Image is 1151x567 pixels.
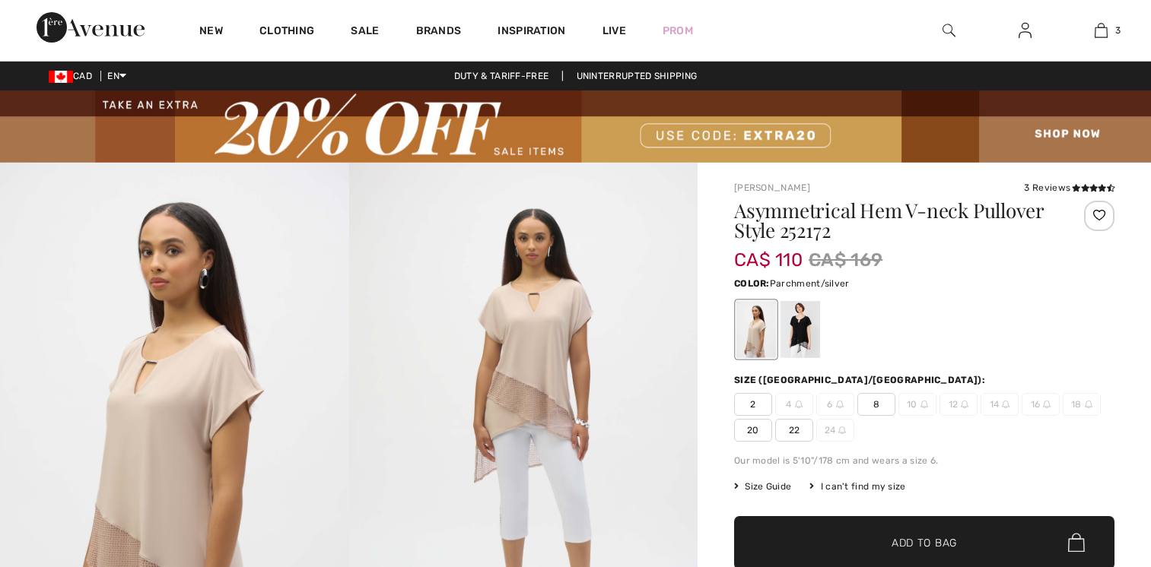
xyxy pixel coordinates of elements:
span: 4 [775,393,813,416]
div: Black/Silver [781,301,820,358]
a: Sale [351,24,379,40]
div: Parchment/silver [736,301,776,358]
span: CAD [49,71,98,81]
img: ring-m.svg [1002,401,1010,408]
img: ring-m.svg [961,401,968,408]
span: 8 [857,393,895,416]
a: New [199,24,223,40]
span: Size Guide [734,480,791,493]
span: Color: [734,278,770,289]
a: Sign In [1006,21,1044,40]
img: ring-m.svg [838,426,846,434]
span: 12 [940,393,978,416]
span: 16 [1022,393,1060,416]
span: Add to Bag [892,534,957,550]
img: search the website [943,21,955,40]
span: 6 [816,393,854,416]
a: 3 [1064,21,1138,40]
span: 10 [898,393,936,416]
span: 24 [816,419,854,442]
a: [PERSON_NAME] [734,182,810,193]
a: Brands [416,24,462,40]
img: Canadian Dollar [49,71,73,83]
img: ring-m.svg [795,401,803,408]
img: My Info [1019,21,1032,40]
h1: Asymmetrical Hem V-neck Pullover Style 252172 [734,201,1051,240]
span: 2 [734,393,772,416]
span: 18 [1063,393,1101,416]
div: Size ([GEOGRAPHIC_DATA]/[GEOGRAPHIC_DATA]): [734,373,988,387]
img: My Bag [1095,21,1108,40]
span: 14 [981,393,1019,416]
a: Prom [663,23,693,39]
span: CA$ 110 [734,234,803,271]
span: Parchment/silver [770,278,850,289]
div: 3 Reviews [1024,181,1114,195]
span: 20 [734,419,772,442]
a: Clothing [259,24,314,40]
img: ring-m.svg [1043,401,1051,408]
span: EN [107,71,126,81]
span: 22 [775,419,813,442]
span: 3 [1115,24,1121,37]
img: ring-m.svg [920,401,928,408]
img: ring-m.svg [836,401,844,408]
span: Inspiration [498,24,565,40]
div: I can't find my size [809,480,905,493]
img: 1ère Avenue [37,12,145,43]
div: Our model is 5'10"/178 cm and wears a size 6. [734,454,1114,467]
img: ring-m.svg [1085,401,1092,408]
img: Bag.svg [1068,533,1085,553]
span: CA$ 169 [809,246,882,274]
a: Live [603,23,626,39]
